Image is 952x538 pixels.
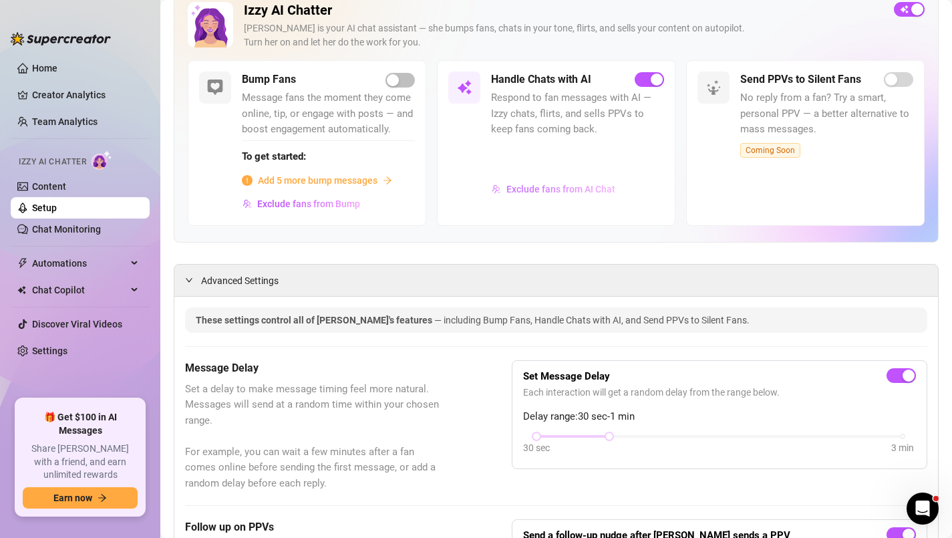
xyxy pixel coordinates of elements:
button: Earn nowarrow-right [23,487,138,509]
h5: Message Delay [185,360,445,376]
span: Exclude fans from Bump [257,198,360,209]
img: svg%3e [243,199,252,209]
img: Izzy AI Chatter [188,2,233,47]
div: 30 sec [523,440,550,455]
div: expanded [185,273,201,287]
span: Chat Copilot [32,279,127,301]
img: AI Chatter [92,150,112,170]
span: Each interaction will get a random delay from the range below. [523,385,916,400]
span: info-circle [242,175,253,186]
span: These settings control all of [PERSON_NAME]'s features [196,315,434,325]
img: Chat Copilot [17,285,26,295]
span: — including Bump Fans, Handle Chats with AI, and Send PPVs to Silent Fans. [434,315,750,325]
span: No reply from a fan? Try a smart, personal PPV — a better alternative to mass messages. [740,90,913,138]
span: Delay range: 30 sec - 1 min [523,409,916,425]
a: Team Analytics [32,116,98,127]
span: Automations [32,253,127,274]
img: svg%3e [492,184,501,194]
span: expanded [185,276,193,284]
span: Add 5 more bump messages [258,173,377,188]
img: svg%3e [207,80,223,96]
div: [PERSON_NAME] is your AI chat assistant — she bumps fans, chats in your tone, flirts, and sells y... [244,21,883,49]
span: Advanced Settings [201,273,279,288]
div: 3 min [891,440,914,455]
span: Respond to fan messages with AI — Izzy chats, flirts, and sells PPVs to keep fans coming back. [491,90,664,138]
h5: Send PPVs to Silent Fans [740,72,861,88]
a: Chat Monitoring [32,224,101,235]
span: 🎁 Get $100 in AI Messages [23,411,138,437]
button: Exclude fans from AI Chat [491,178,616,200]
a: Settings [32,346,67,356]
a: Discover Viral Videos [32,319,122,329]
a: Content [32,181,66,192]
span: arrow-right [98,493,107,503]
img: logo-BBDzfeDw.svg [11,32,111,45]
h5: Bump Fans [242,72,296,88]
a: Home [32,63,57,74]
span: arrow-right [383,176,392,185]
span: Earn now [53,493,92,503]
img: svg%3e [705,80,722,96]
img: svg%3e [456,80,472,96]
span: Coming Soon [740,143,800,158]
a: Creator Analytics [32,84,139,106]
span: thunderbolt [17,258,28,269]
strong: To get started: [242,150,306,162]
h5: Follow up on PPVs [185,519,445,535]
span: Share [PERSON_NAME] with a friend, and earn unlimited rewards [23,442,138,482]
span: Izzy AI Chatter [19,156,86,168]
strong: Set Message Delay [523,370,610,382]
h5: Handle Chats with AI [491,72,591,88]
h2: Izzy AI Chatter [244,2,883,19]
span: Message fans the moment they come online, tip, or engage with posts — and boost engagement automa... [242,90,415,138]
a: Setup [32,203,57,213]
span: Exclude fans from AI Chat [506,184,615,194]
span: Set a delay to make message timing feel more natural. Messages will send at a random time within ... [185,382,445,492]
iframe: Intercom live chat [907,493,939,525]
button: Exclude fans from Bump [242,193,361,215]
